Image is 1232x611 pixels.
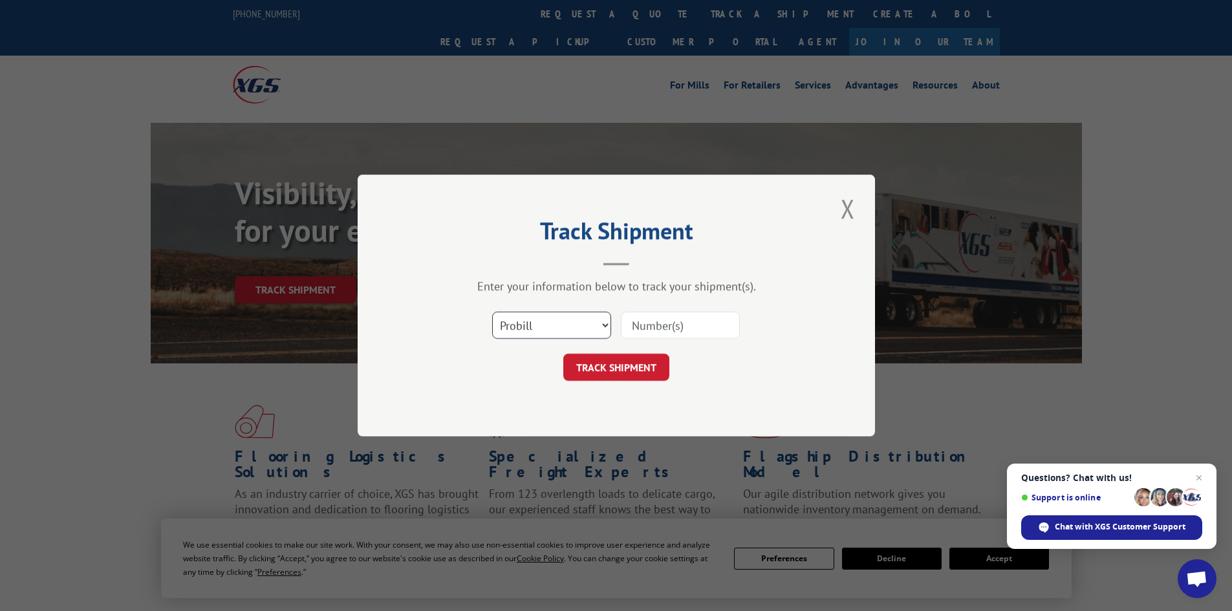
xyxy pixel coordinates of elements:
[422,279,810,294] div: Enter your information below to track your shipment(s).
[1021,493,1130,502] span: Support is online
[563,354,669,381] button: TRACK SHIPMENT
[1021,515,1202,540] span: Chat with XGS Customer Support
[837,191,859,226] button: Close modal
[1055,521,1185,533] span: Chat with XGS Customer Support
[621,312,740,339] input: Number(s)
[1021,473,1202,483] span: Questions? Chat with us!
[422,222,810,246] h2: Track Shipment
[1178,559,1216,598] a: Open chat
